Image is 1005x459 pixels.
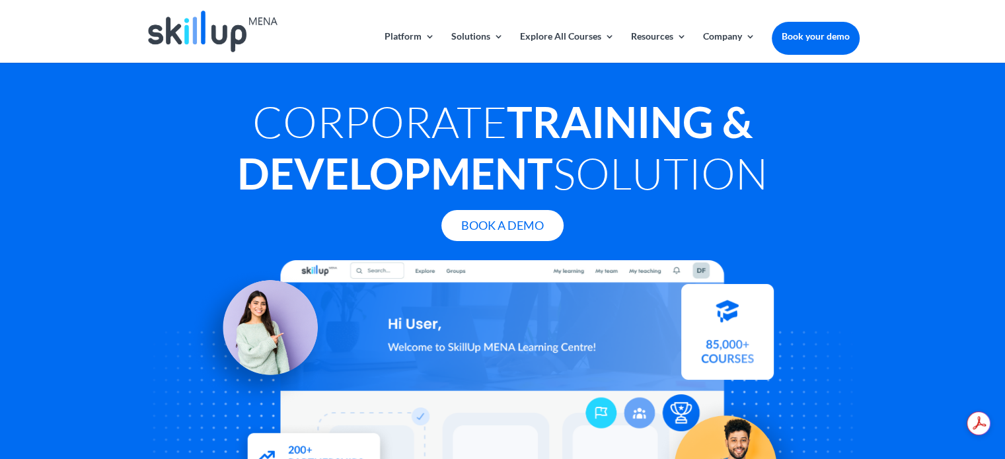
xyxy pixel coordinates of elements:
[188,265,331,408] img: Learning Management Solution - SkillUp
[148,11,278,52] img: Skillup Mena
[520,32,614,63] a: Explore All Courses
[441,210,564,241] a: Book A Demo
[146,96,860,205] h1: Corporate Solution
[772,22,860,51] a: Book your demo
[385,32,435,63] a: Platform
[681,290,774,386] img: Courses library - SkillUp MENA
[785,316,1005,459] iframe: Chat Widget
[451,32,503,63] a: Solutions
[631,32,687,63] a: Resources
[703,32,755,63] a: Company
[237,96,753,199] strong: Training & Development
